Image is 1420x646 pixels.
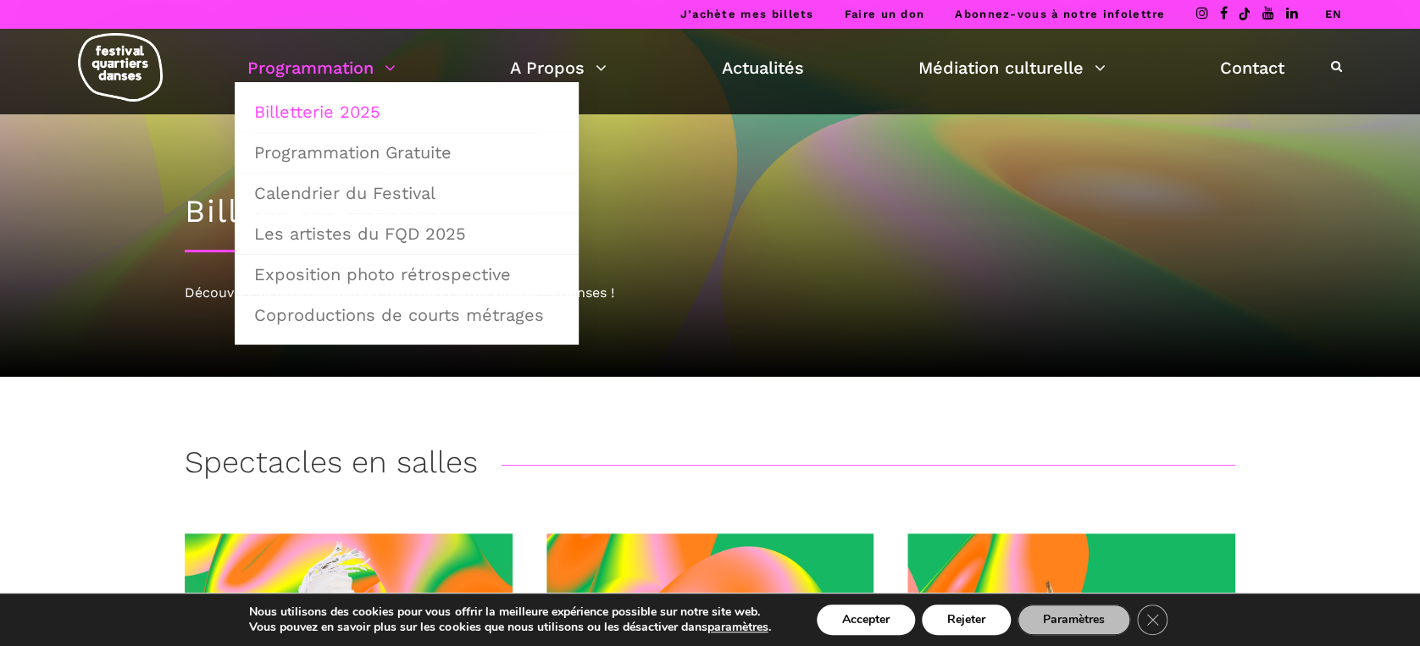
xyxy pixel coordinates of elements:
[249,605,770,620] p: Nous utilisons des cookies pour vous offrir la meilleure expérience possible sur notre site web.
[707,620,768,635] button: paramètres
[244,255,569,294] a: Exposition photo rétrospective
[78,33,163,102] img: logo-fqd-med
[955,8,1165,20] a: Abonnez-vous à notre infolettre
[244,295,569,334] a: Coproductions de courts métrages
[244,214,569,253] a: Les artistes du FQD 2025
[244,174,569,213] a: Calendrier du Festival
[1220,53,1284,82] a: Contact
[1018,605,1130,635] button: Paramètres
[918,53,1106,82] a: Médiation culturelle
[247,53,396,82] a: Programmation
[185,282,1235,304] div: Découvrez la programmation 2025 du Festival Quartiers Danses !
[244,133,569,172] a: Programmation Gratuite
[817,605,915,635] button: Accepter
[922,605,1011,635] button: Rejeter
[844,8,924,20] a: Faire un don
[185,193,1235,230] h1: Billetterie 2025
[1137,605,1168,635] button: Close GDPR Cookie Banner
[1324,8,1342,20] a: EN
[510,53,607,82] a: A Propos
[722,53,804,82] a: Actualités
[679,8,813,20] a: J’achète mes billets
[244,92,569,131] a: Billetterie 2025
[185,444,478,487] h3: Spectacles en salles
[249,620,770,635] p: Vous pouvez en savoir plus sur les cookies que nous utilisons ou les désactiver dans .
